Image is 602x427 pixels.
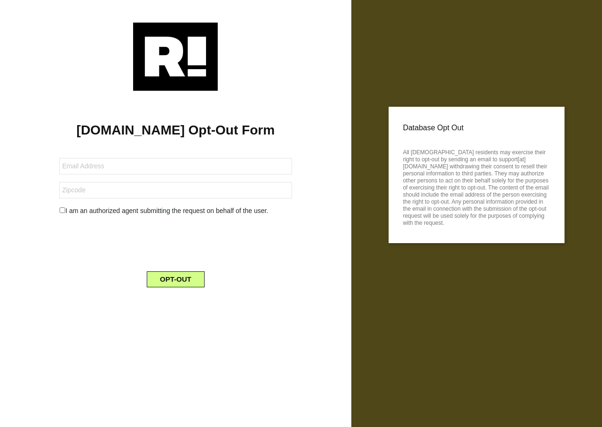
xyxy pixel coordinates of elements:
[133,23,218,91] img: Retention.com
[104,223,247,260] iframe: reCAPTCHA
[403,121,550,135] p: Database Opt Out
[14,122,337,138] h1: [DOMAIN_NAME] Opt-Out Form
[403,146,550,227] p: All [DEMOGRAPHIC_DATA] residents may exercise their right to opt-out by sending an email to suppo...
[59,182,292,198] input: Zipcode
[59,158,292,174] input: Email Address
[147,271,205,287] button: OPT-OUT
[52,206,299,216] div: I am an authorized agent submitting the request on behalf of the user.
